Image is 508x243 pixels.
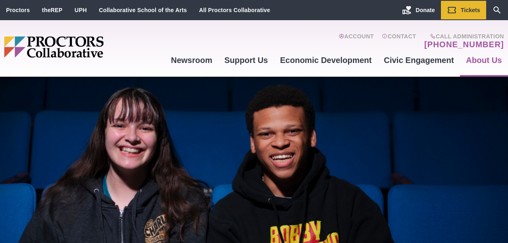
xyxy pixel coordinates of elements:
[99,7,187,13] a: Collaborative School of the Arts
[199,7,270,13] a: All Proctors Collaborative
[378,49,460,71] a: Civic Engagement
[339,33,374,49] a: Account
[75,7,87,13] a: UPH
[424,40,504,49] a: [PHONE_NUMBER]
[42,7,63,13] a: theREP
[416,7,435,13] span: Donate
[4,36,165,58] img: Proctors logo
[382,33,416,49] a: Contact
[460,49,508,71] a: About Us
[218,49,274,71] a: Support Us
[396,1,441,19] a: Donate
[486,1,508,19] a: Search
[165,49,218,71] a: Newsroom
[274,49,378,71] a: Economic Development
[6,7,30,13] a: Proctors
[461,7,480,13] span: Tickets
[422,33,504,40] span: Call Administration
[441,1,486,19] a: Tickets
